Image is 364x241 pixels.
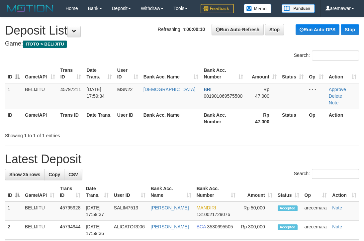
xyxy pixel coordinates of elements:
[5,130,147,139] div: Showing 1 to 1 of 1 entries
[326,109,359,128] th: Action
[143,87,196,92] a: [DEMOGRAPHIC_DATA]
[278,205,298,211] span: Accepted
[83,221,111,240] td: [DATE] 17:59:36
[84,64,114,83] th: Date Trans.: activate to sort column ascending
[83,182,111,201] th: Date Trans.: activate to sort column ascending
[194,182,238,201] th: Bank Acc. Number: activate to sort column ascending
[9,172,40,177] span: Show 25 rows
[151,224,189,229] a: [PERSON_NAME]
[148,182,194,201] th: Bank Acc. Name: activate to sort column ascending
[111,201,148,221] td: SALIM7513
[5,153,359,166] h1: Latest Deposit
[186,27,205,32] strong: 00:00:10
[22,64,58,83] th: Game/API: activate to sort column ascending
[302,182,330,201] th: Op: activate to sort column ascending
[5,83,22,109] td: 1
[84,109,114,128] th: Date Trans.
[22,109,58,128] th: Game/API
[115,64,141,83] th: User ID: activate to sort column ascending
[111,221,148,240] td: ALIGATOR006
[5,24,359,37] h1: Deposit List
[5,3,55,13] img: MOTION_logo.png
[282,4,315,13] img: panduan.png
[312,169,359,179] input: Search:
[151,205,189,210] a: [PERSON_NAME]
[279,109,306,128] th: Status
[5,182,22,201] th: ID: activate to sort column descending
[294,169,359,179] label: Search:
[244,4,272,13] img: Button%20Memo.svg
[329,182,359,201] th: Action: activate to sort column ascending
[204,93,242,99] span: Copy 001901069575500 to clipboard
[141,109,201,128] th: Bank Acc. Name
[22,83,58,109] td: BELIJITU
[5,64,22,83] th: ID: activate to sort column descending
[117,87,133,92] span: MSN22
[158,27,205,32] span: Refreshing in:
[86,87,105,99] span: [DATE] 17:59:34
[64,169,82,180] a: CSV
[246,109,279,128] th: Rp 47.000
[197,205,216,210] span: MANDIRI
[23,41,67,48] span: ITOTO > BELIJITU
[265,24,284,35] a: Stop
[44,169,64,180] a: Copy
[212,24,264,35] a: Run Auto-Refresh
[201,109,246,128] th: Bank Acc. Number
[197,224,206,229] span: BCA
[5,109,22,128] th: ID
[255,87,269,99] span: Rp 47,000
[58,109,84,128] th: Trans ID
[341,24,359,35] a: Stop
[5,169,45,180] a: Show 25 rows
[204,87,211,92] span: BRI
[332,205,342,210] a: Note
[60,87,81,92] span: 45797211
[201,4,234,13] img: Feedback.jpg
[329,100,339,105] a: Note
[197,212,230,217] span: Copy 1310021729076 to clipboard
[115,109,141,128] th: User ID
[68,172,78,177] span: CSV
[141,64,201,83] th: Bank Acc. Name: activate to sort column ascending
[278,224,298,230] span: Accepted
[306,64,326,83] th: Op: activate to sort column ascending
[329,93,342,99] a: Delete
[83,201,111,221] td: [DATE] 17:59:37
[57,201,83,221] td: 45795928
[238,182,275,201] th: Amount: activate to sort column ascending
[279,64,306,83] th: Status: activate to sort column ascending
[57,182,83,201] th: Trans ID: activate to sort column ascending
[57,221,83,240] td: 45794944
[5,41,359,47] h4: Game:
[48,172,60,177] span: Copy
[111,182,148,201] th: User ID: activate to sort column ascending
[22,201,57,221] td: BELIJITU
[329,87,346,92] a: Approve
[5,221,22,240] td: 2
[246,64,279,83] th: Amount: activate to sort column ascending
[201,64,246,83] th: Bank Acc. Number: activate to sort column ascending
[238,221,275,240] td: Rp 300,000
[302,221,330,240] td: arecemara
[326,64,359,83] th: Action: activate to sort column ascending
[5,201,22,221] td: 1
[294,51,359,60] label: Search:
[332,224,342,229] a: Note
[275,182,302,201] th: Status: activate to sort column ascending
[22,182,57,201] th: Game/API: activate to sort column ascending
[207,224,233,229] span: Copy 3530695505 to clipboard
[22,221,57,240] td: BELIJITU
[306,83,326,109] td: - - -
[238,201,275,221] td: Rp 50,000
[302,201,330,221] td: arecemara
[312,51,359,60] input: Search:
[306,109,326,128] th: Op
[58,64,84,83] th: Trans ID: activate to sort column ascending
[296,24,339,35] a: Run Auto-DPS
